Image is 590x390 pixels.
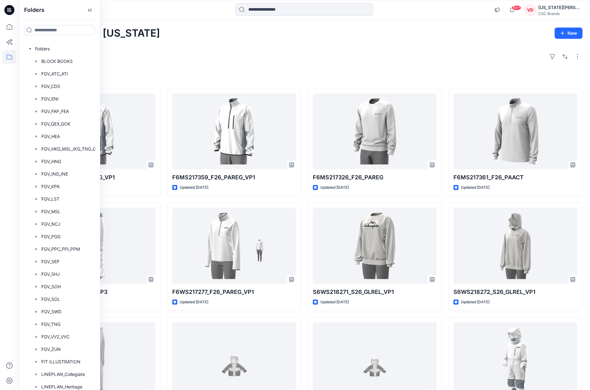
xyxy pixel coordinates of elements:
[313,93,437,169] a: F6MS217326_F26_PAREG
[172,173,296,182] p: F6MS217359_F26_PAREG_VP1
[172,288,296,296] p: F6WS217277_F26_PAREG_VP1
[172,208,296,284] a: F6WS217277_F26_PAREG_VP1
[461,184,489,191] p: Updated [DATE]
[453,93,577,169] a: F6MS217361_F26_PAACT
[313,173,437,182] p: F6MS217326_F26_PAREG
[320,299,349,305] p: Updated [DATE]
[453,288,577,296] p: S6WS218272_S26_GLREL_VP1
[320,184,349,191] p: Updated [DATE]
[512,5,521,10] span: 99+
[453,173,577,182] p: F6MS217361_F26_PAACT
[461,299,489,305] p: Updated [DATE]
[313,288,437,296] p: S6WS218271_S26_GLREL_VP1
[313,208,437,284] a: S6WS218271_S26_GLREL_VP1
[538,11,582,16] div: CSC Brands
[525,4,536,16] div: VD
[180,184,208,191] p: Updated [DATE]
[538,4,582,11] div: [US_STATE][PERSON_NAME]
[26,74,582,82] h4: Styles
[453,208,577,284] a: S6WS218272_S26_GLREL_VP1
[172,93,296,169] a: F6MS217359_F26_PAREG_VP1
[180,299,208,305] p: Updated [DATE]
[555,28,582,39] button: New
